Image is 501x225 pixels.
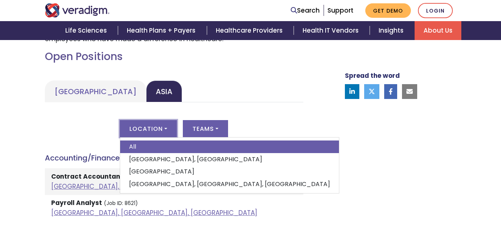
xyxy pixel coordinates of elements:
[104,200,138,207] small: (Job ID: 8621)
[120,140,339,153] a: All
[183,120,228,137] button: Teams
[51,172,123,181] strong: Contract Accountant
[294,21,370,40] a: Health IT Vendors
[51,208,257,217] a: [GEOGRAPHIC_DATA], [GEOGRAPHIC_DATA], [GEOGRAPHIC_DATA]
[45,50,303,63] h2: Open Positions
[45,80,146,102] a: [GEOGRAPHIC_DATA]
[146,80,182,102] a: Asia
[120,178,339,191] a: [GEOGRAPHIC_DATA], [GEOGRAPHIC_DATA], [GEOGRAPHIC_DATA]
[291,6,320,16] a: Search
[45,3,110,17] img: Veradigm logo
[365,3,411,18] a: Get Demo
[418,3,453,18] a: Login
[118,21,207,40] a: Health Plans + Payers
[345,71,400,80] strong: Spread the word
[370,21,415,40] a: Insights
[120,153,339,166] a: [GEOGRAPHIC_DATA], [GEOGRAPHIC_DATA]
[45,153,303,162] h4: Accounting/Finance
[415,21,461,40] a: About Us
[51,198,102,207] strong: Payroll Analyst
[120,120,177,137] button: Location
[327,6,353,15] a: Support
[51,182,257,191] a: [GEOGRAPHIC_DATA], [GEOGRAPHIC_DATA], [GEOGRAPHIC_DATA]
[120,165,339,178] a: [GEOGRAPHIC_DATA]
[207,21,294,40] a: Healthcare Providers
[56,21,118,40] a: Life Sciences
